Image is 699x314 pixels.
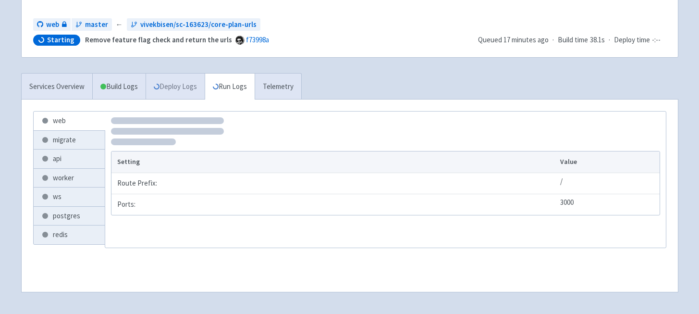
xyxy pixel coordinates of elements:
a: Telemetry [255,74,301,100]
td: / [557,173,659,194]
a: migrate [34,131,105,150]
a: Deploy Logs [146,74,205,100]
a: postgres [34,207,105,226]
a: ws [34,188,105,206]
td: 3000 [557,194,659,215]
span: master [85,19,108,30]
a: vivekbisen/sc-163623/core-plan-urls [127,18,260,31]
a: Run Logs [205,74,255,100]
a: web [33,18,71,31]
a: api [34,150,105,168]
a: redis [34,226,105,244]
a: Build Logs [93,74,146,100]
th: Value [557,151,659,173]
th: Setting [111,151,557,173]
span: -:-- [652,35,661,46]
span: Build time [558,35,588,46]
a: worker [34,169,105,188]
span: 38.1s [590,35,605,46]
span: Queued [478,35,549,44]
td: Ports: [111,194,557,215]
span: web [46,19,59,30]
span: vivekbisen/sc-163623/core-plan-urls [140,19,257,30]
strong: Remove feature flag check and return the urls [85,35,232,44]
a: master [72,18,112,31]
time: 17 minutes ago [503,35,549,44]
span: Deploy time [614,35,650,46]
a: Services Overview [22,74,92,100]
span: Starting [47,35,74,45]
a: web [34,112,105,130]
span: ← [116,19,123,30]
td: Route Prefix: [111,173,557,194]
div: · · [478,35,666,46]
a: f73998a [246,35,269,44]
